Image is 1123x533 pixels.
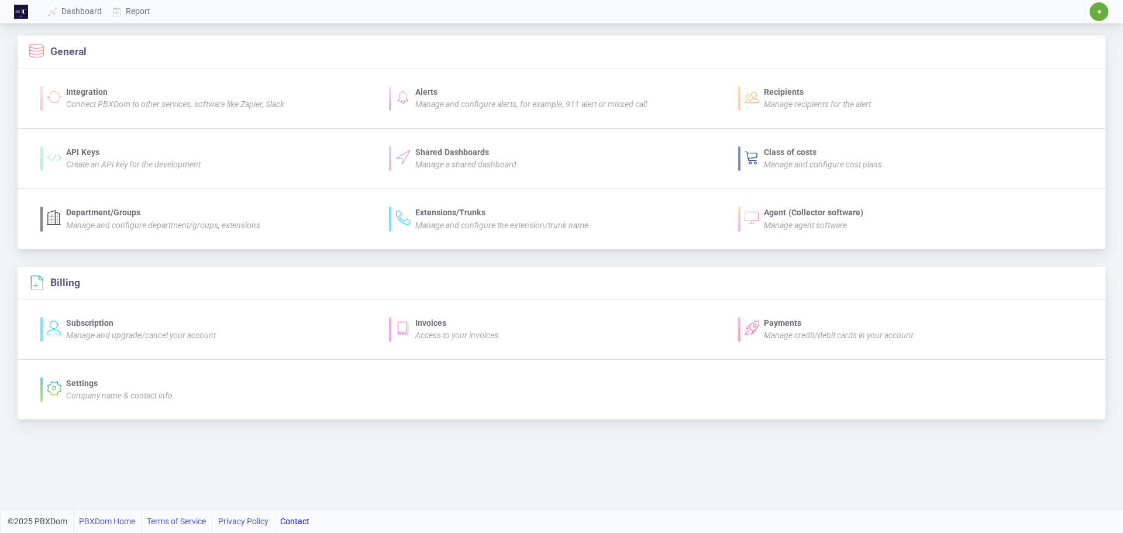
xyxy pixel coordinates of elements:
[43,1,108,22] a: Dashboard
[280,510,309,533] a: Contact
[218,510,268,533] a: Privacy Policy
[415,207,588,219] div: Extensions/Trunks
[66,377,173,390] div: Settings
[29,275,80,290] section: Billing
[764,99,871,109] i: Manage recipients for the alert
[66,221,260,230] i: Manage and configure department/groups, extensions
[66,99,284,109] i: Connect PBXDom to other services, software like Zapier, Slack
[29,44,87,59] section: General
[764,331,913,340] i: Manage credit/debit cards in your account
[1089,2,1109,22] button: ✷
[415,317,498,329] div: Invoices
[764,160,882,169] i: Manage and configure cost plans
[66,317,216,329] div: Subscription
[764,146,882,159] div: Class of costs
[66,391,173,400] i: Company name & contact info
[66,331,216,340] i: Manage and upgrade/cancel your account
[8,510,309,533] div: ©2025 PBXDom
[108,1,156,22] a: Report
[79,510,135,533] a: PBXDom Home
[1097,8,1102,15] span: ✷
[147,510,206,533] a: Terms of Service
[415,146,516,159] div: Shared Dashboards
[415,99,647,109] i: Manage and configure alerts, for example, 911 alert or missed call
[415,160,516,169] i: Manage a shared dashboard
[415,331,498,340] i: Access to your invoices
[764,207,863,219] div: Agent (Collector software)
[415,221,588,230] i: Manage and configure the extension/trunk name
[14,5,28,19] img: Logo
[66,207,260,219] div: Department/Groups
[66,146,201,159] div: API Keys
[66,160,201,169] i: Create an API key for the development
[764,86,871,98] div: Recipients
[764,317,913,329] div: Payments
[415,86,647,98] div: Alerts
[66,86,284,98] div: Integration
[764,221,847,230] i: Manage agent software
